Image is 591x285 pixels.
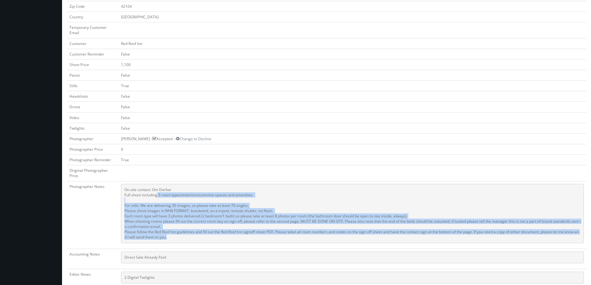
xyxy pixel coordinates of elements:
td: [GEOGRAPHIC_DATA] [119,12,586,22]
td: False [119,102,586,112]
td: Red Roof Inn [119,38,586,49]
pre: 2 Digital Twilights [121,272,584,283]
td: Country [67,12,119,22]
td: 1,100 [119,59,586,70]
td: [PERSON_NAME] - Accepted -- [119,133,586,144]
td: Zip Code [67,1,119,11]
td: True [119,81,586,91]
td: False [119,91,586,102]
td: Photographer [67,133,119,144]
td: Video [67,112,119,123]
td: Shoot Price [67,59,119,70]
td: Twilights [67,123,119,133]
td: Drone [67,102,119,112]
td: Temporary Customer Email [67,22,119,38]
td: Original Photographer Price [67,165,119,181]
td: 0 [119,144,586,154]
td: 42104 [119,1,586,11]
td: Panos [67,70,119,80]
td: Headshots [67,91,119,102]
td: Accounting Notes [67,249,119,269]
td: Customer [67,38,119,49]
td: False [119,49,586,59]
td: Photographer Price [67,144,119,154]
td: True [119,155,586,165]
pre: On site contact: Om Darbar Full shoot including 5 room types/exteriors/common spaces and amenitie... [121,184,584,243]
pre: Direct Sale Already Paid [121,252,584,263]
td: False [119,123,586,133]
td: Photographer Notes [67,181,119,249]
a: Change to Decline [176,136,211,141]
td: False [119,70,586,80]
td: Customer Reminder [67,49,119,59]
td: Stills [67,81,119,91]
td: False [119,112,586,123]
td: Photographer Reminder [67,155,119,165]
